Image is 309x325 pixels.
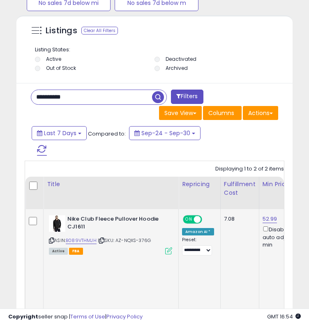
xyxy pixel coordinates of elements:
button: Last 7 Days [32,126,87,140]
div: Clear All Filters [81,27,118,35]
button: Sep-24 - Sep-30 [129,126,201,140]
span: ON [184,216,194,223]
button: Actions [243,106,278,120]
div: Title [47,180,175,189]
p: Listing States: [35,46,276,54]
span: All listings currently available for purchase on Amazon [49,248,68,255]
div: Disable auto adjust min [263,225,302,249]
label: Archived [166,65,188,71]
span: | SKU: AZ-NQXS-376G [98,237,151,244]
span: Compared to: [88,130,126,138]
span: FBA [69,248,83,255]
div: seller snap | | [8,313,143,321]
span: 2025-10-8 16:54 GMT [267,313,301,320]
div: Amazon AI * [182,228,214,235]
a: 52.99 [263,215,277,223]
div: ASIN: [49,215,172,254]
div: 7.08 [224,215,253,223]
span: Last 7 Days [44,129,76,137]
a: B089VTHMJH [66,237,97,244]
span: Sep-24 - Sep-30 [141,129,190,137]
strong: Copyright [8,313,38,320]
span: Columns [208,109,234,117]
h5: Listings [46,25,77,37]
div: Repricing [182,180,217,189]
a: Terms of Use [70,313,105,320]
label: Out of Stock [46,65,76,71]
button: Save View [159,106,202,120]
div: Fulfillment Cost [224,180,256,197]
a: Privacy Policy [106,313,143,320]
div: Min Price [263,180,305,189]
div: Preset: [182,237,214,256]
img: 41kg0in0yQL._SL40_.jpg [49,215,65,232]
button: Filters [171,90,203,104]
b: Nike Club Fleece Pullover Hoodie CJ1611 [67,215,167,233]
div: Displaying 1 to 2 of 2 items [215,165,284,173]
label: Deactivated [166,55,196,62]
label: Active [46,55,61,62]
button: Columns [203,106,242,120]
span: OFF [201,216,214,223]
